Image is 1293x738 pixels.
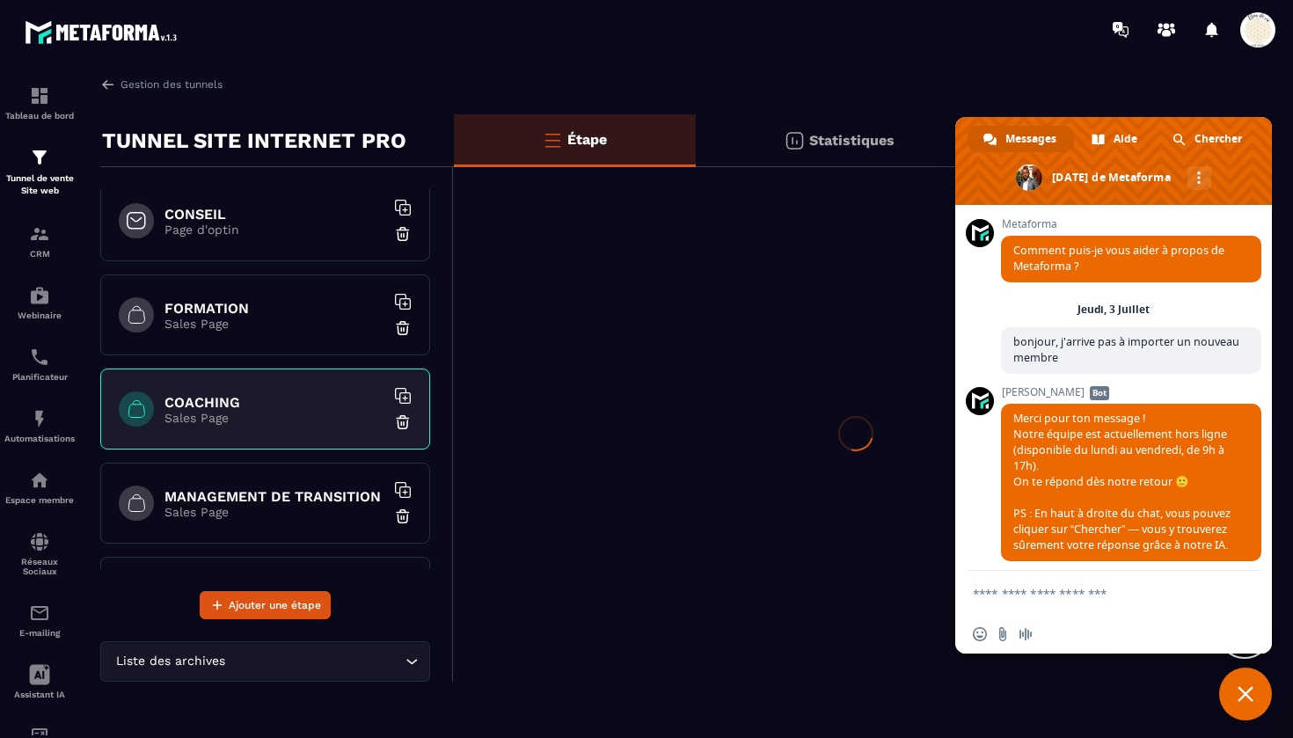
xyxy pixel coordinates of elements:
div: Aide [1076,126,1155,152]
img: logo [25,16,183,48]
a: formationformationCRM [4,210,75,272]
span: Insérer un emoji [973,627,987,641]
p: CRM [4,249,75,259]
p: Statistiques [809,132,895,149]
span: Bot [1090,386,1109,400]
a: Assistant IA [4,651,75,712]
p: Assistant IA [4,690,75,699]
img: automations [29,470,50,491]
p: Page d'optin [164,223,384,237]
p: Réseaux Sociaux [4,557,75,576]
img: trash [394,508,412,525]
div: Jeudi, 3 Juillet [1077,304,1150,315]
span: Aide [1114,126,1137,152]
span: Merci pour ton message ! Notre équipe est actuellement hors ligne (disponible du lundi au vendred... [1013,411,1231,552]
a: social-networksocial-networkRéseaux Sociaux [4,518,75,589]
p: Sales Page [164,411,384,425]
img: trash [394,413,412,431]
h6: COACHING [164,394,384,411]
h6: FORMATION [164,300,384,317]
img: automations [29,285,50,306]
div: Chercher [1157,126,1260,152]
span: bonjour, j'arrive pas à importer un nouveau membre [1013,334,1239,365]
p: Sales Page [164,505,384,519]
span: [PERSON_NAME] [1001,386,1261,398]
span: Metaforma [1001,218,1261,230]
div: Autres canaux [1187,166,1211,190]
span: Liste des archives [112,652,229,671]
textarea: Entrez votre message... [973,586,1216,602]
a: automationsautomationsWebinaire [4,272,75,333]
a: formationformationTableau de bord [4,72,75,134]
div: Search for option [100,641,430,682]
div: Messages [968,126,1074,152]
button: Ajouter une étape [200,591,331,619]
img: formation [29,85,50,106]
span: Comment puis-je vous aider à propos de Metaforma ? [1013,243,1224,274]
img: bars-o.4a397970.svg [542,129,563,150]
img: trash [394,319,412,337]
a: automationsautomationsAutomatisations [4,395,75,457]
p: Webinaire [4,311,75,320]
a: Gestion des tunnels [100,77,223,92]
p: Sales Page [164,317,384,331]
input: Search for option [229,652,401,671]
img: social-network [29,531,50,552]
span: Envoyer un fichier [996,627,1010,641]
span: Chercher [1194,126,1242,152]
img: email [29,603,50,624]
h6: CONSEIL [164,206,384,223]
div: Fermer le chat [1219,668,1272,720]
p: Tableau de bord [4,111,75,121]
a: emailemailE-mailing [4,589,75,651]
h6: MANAGEMENT DE TRANSITION [164,488,384,505]
img: stats.20deebd0.svg [784,130,805,151]
p: Automatisations [4,434,75,443]
p: E-mailing [4,628,75,638]
img: automations [29,408,50,429]
img: arrow [100,77,116,92]
a: formationformationTunnel de vente Site web [4,134,75,210]
img: formation [29,147,50,168]
img: trash [394,225,412,243]
span: Messages [1005,126,1056,152]
p: Tunnel de vente Site web [4,172,75,197]
p: Espace membre [4,495,75,505]
span: Message audio [1019,627,1033,641]
img: formation [29,223,50,245]
p: Planificateur [4,372,75,382]
a: automationsautomationsEspace membre [4,457,75,518]
a: schedulerschedulerPlanificateur [4,333,75,395]
img: scheduler [29,347,50,368]
span: Ajouter une étape [229,596,321,614]
p: TUNNEL SITE INTERNET PRO [102,123,406,158]
p: Étape [567,131,607,148]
